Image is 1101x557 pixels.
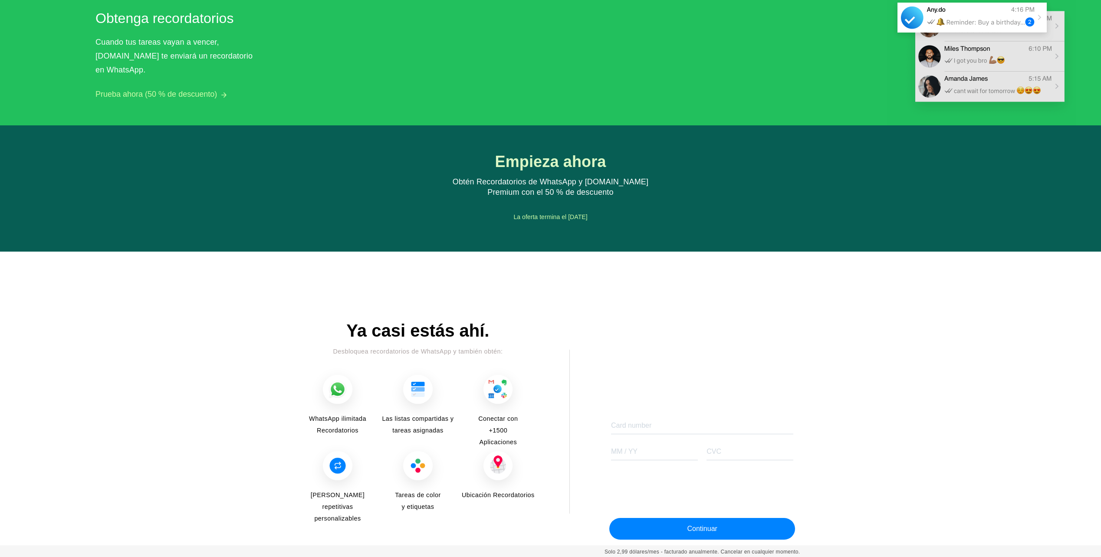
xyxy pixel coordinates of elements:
[483,451,513,480] img: Ubicación Recordatorios
[301,321,535,341] div: Ya casi estás ahí.
[95,35,260,77] div: Cuando tus tareas vayan a vencer, [DOMAIN_NAME] te enviará un recordatorio en WhatsApp.
[605,547,800,557] div: Solo 2,99 dólares/mes - facturado anualmente. Cancelar en cualquier momento.
[95,90,217,99] button: Prueba ahora (50 % de descuento)
[301,489,375,524] span: [PERSON_NAME] repetitivas personalizables
[403,451,432,480] img: Tareas de color y etiquetas
[95,8,256,29] h2: Obtenga recordatorios
[605,344,800,387] iframe: Campo de entrada seguro del botón de pago
[381,413,454,436] span: Las listas compartidas y tareas asignadas
[461,489,535,501] span: Ubicación Recordatorios
[301,346,535,357] div: Desbloquea recordatorios de WhatsApp y también obtén:
[394,489,442,513] span: Tareas de color y etiquetas
[388,211,713,224] div: La oferta termina el [DATE]
[221,92,227,98] img: arrow
[447,177,654,198] div: Obtén Recordatorios de WhatsApp y [DOMAIN_NAME] Premium con el 50 % de descuento
[323,375,352,404] img: WhatsApp ilimitada Recordatorios
[470,153,631,170] h1: Empieza ahora
[609,518,795,540] button: Continuar
[474,413,523,448] span: Conectar con +1500 Aplicaciones
[403,375,432,404] img: Las listas compartidas y tareas asignadas
[483,375,513,404] img: Conectar con +1500 Aplicaciones
[301,413,375,436] span: WhatsApp ilimitada Recordatorios
[323,451,352,480] img: Tareas repetitivas personalizables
